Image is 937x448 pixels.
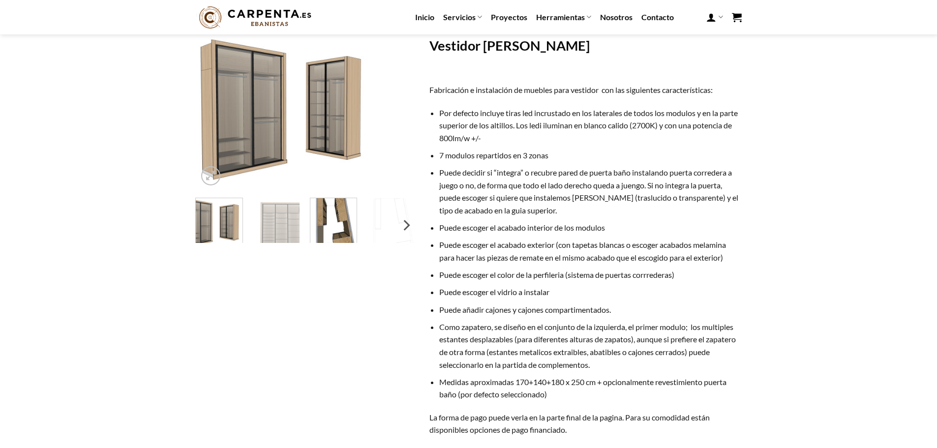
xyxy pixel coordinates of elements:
[600,8,633,26] a: Nosotros
[439,107,741,145] li: Por defecto incluye tiras led incrustado en los laterales de todos los modulos y en la parte supe...
[439,149,741,162] li: 7 modulos repartidos en 3 zonas
[415,8,434,26] a: Inicio
[439,166,741,216] li: Puede decidir si “integra” o recubre pared de puerta baño instalando puerta corredera a juego o n...
[439,239,741,264] li: Puede escoger el acabado exterior (con tapetas blancas o escoger acabados melamina para hacer las...
[439,303,741,316] li: Puede añadir cajones y cajones compartimentados.
[439,269,741,281] li: Puede escoger el color de la perfileria (sistema de puertas corrrederas)
[641,8,674,26] a: Contacto
[491,8,527,26] a: Proyectos
[439,286,741,299] li: Puede escoger el vidrio a instalar
[439,376,741,401] li: Medidas aproximadas 170+140+180 x 250 cm + opcionalmente revestimiento puerta baño (por defecto s...
[196,4,315,31] img: Carpenta.es
[397,216,415,235] button: Next
[439,221,741,234] li: Puede escoger el acabado interior de los modulos
[429,411,742,436] p: La forma de pago puede verla en la parte final de la pagina. Para su comodidad están disponibles ...
[536,7,591,27] a: Herramientas
[196,32,415,190] img: Led2
[443,7,482,27] a: Servicios
[429,37,742,54] h1: Vestidor [PERSON_NAME]
[439,321,741,371] li: Como zapatero, se diseño en el conjunto de la izquierda, el primer modulo; los multiples estantes...
[429,84,742,96] p: Fabricación e instalación de muebles para vestidor con las siguientes características:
